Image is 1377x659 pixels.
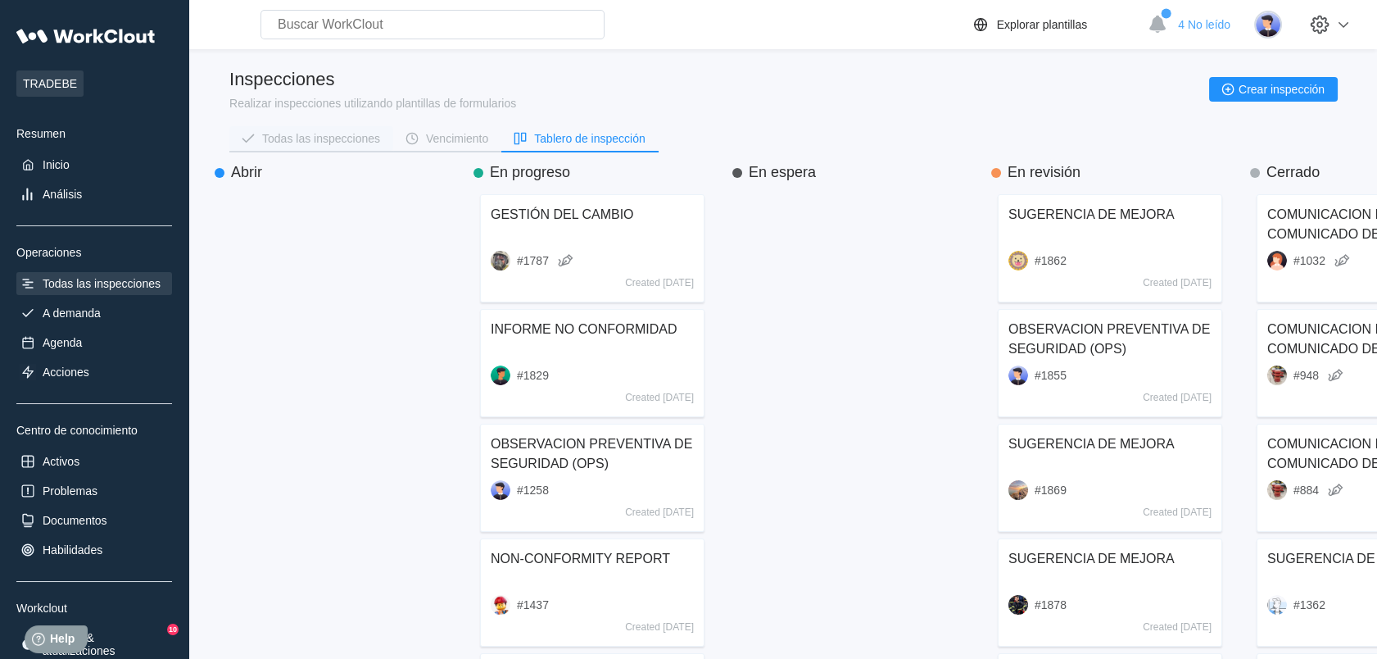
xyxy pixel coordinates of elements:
div: Vencimiento [426,133,488,144]
div: Centro de conocimiento [16,424,172,437]
div: #1362 [1293,598,1325,611]
div: #1869 [1035,484,1067,497]
div: #1878 [1035,598,1067,611]
img: lion.png [1008,251,1028,270]
div: Problemas [43,484,97,498]
span: 4 No leído [1178,18,1230,31]
div: #1787 [517,254,549,267]
div: 10 [167,624,179,635]
a: Documentos [16,509,172,532]
div: Activos [43,455,79,468]
button: Crear inspección [1209,77,1338,102]
div: Agenda [43,336,82,349]
div: En espera [749,164,816,181]
input: Buscar WorkClout [260,10,605,39]
span: SUGERENCIA DE MEJORA [1008,207,1175,221]
div: #1258 [517,484,549,497]
img: user-5.png [1008,366,1028,385]
div: #948 [1293,369,1319,382]
div: Created [DATE] [625,277,694,289]
span: NON-CONFORMITY REPORT [491,552,670,566]
div: A demanda [43,307,101,320]
button: Todas las inspecciones [229,126,393,151]
div: Operaciones [16,246,172,259]
div: #1862 [1035,254,1067,267]
a: A demanda [16,302,172,325]
img: user.png [491,366,510,385]
div: Created [DATE] [625,621,694,633]
div: Created [DATE] [625,507,694,518]
img: 2f847459-28ef-4a61-85e4-954d408df519.jpg [491,251,510,270]
div: Created [DATE] [625,392,694,403]
img: Sinttulo.jpg [491,595,510,615]
img: 1649784479546.jpg [1267,480,1287,500]
span: OBSERVACION PREVENTIVA DE SEGURIDAD (OPS) [1008,322,1210,356]
div: Workclout [16,602,172,615]
div: #1829 [517,369,549,382]
div: Tablero de inspección [534,133,645,144]
img: clout-05.png [1267,595,1287,615]
div: #1855 [1035,369,1067,382]
div: En revisión [1008,164,1080,181]
a: Análisis [16,183,172,206]
img: 2a7a337f-28ec-44a9-9913-8eaa51124fce.jpg [1008,595,1028,615]
div: #884 [1293,484,1319,497]
img: 0f68b16a-55cd-4221-bebc-412466ceb291.jpg [1008,480,1028,500]
a: Problemas [16,479,172,502]
span: OBSERVACION PREVENTIVA DE SEGURIDAD (OPS) [491,437,692,470]
div: Todas las inspecciones [262,133,380,144]
div: Análisis [43,188,82,201]
div: Acciones [43,366,89,379]
div: Inicio [43,158,70,171]
a: Activos [16,450,172,473]
span: TRADEBE [16,70,84,97]
div: #1032 [1293,254,1325,267]
div: Created [DATE] [1143,392,1212,403]
span: SUGERENCIA DE MEJORA [1008,437,1175,451]
div: Documentos [43,514,107,527]
div: #1437 [517,598,549,611]
div: En progreso [490,164,570,181]
span: GESTIÓN DEL CAMBIO [491,207,634,221]
div: Habilidades [43,543,102,557]
img: user-5.png [491,480,510,500]
span: INFORME NO CONFORMIDAD [491,322,677,336]
div: Inspecciones [229,69,516,90]
div: Created [DATE] [1143,507,1212,518]
div: Realizar inspecciones utilizando plantillas de formularios [229,97,516,110]
span: Crear inspección [1239,84,1325,95]
a: Agenda [16,331,172,354]
a: Acciones [16,361,172,384]
a: Habilidades [16,539,172,561]
button: Vencimiento [393,126,501,151]
a: Inicio [16,153,172,176]
span: SUGERENCIA DE MEJORA [1008,552,1175,566]
a: Todas las inspecciones [16,272,172,295]
img: user-5.png [1254,11,1282,39]
button: Tablero de inspección [501,126,658,151]
div: Abrir [231,164,262,181]
img: user-2.png [1267,251,1287,270]
div: Created [DATE] [1143,621,1212,633]
div: Explorar plantillas [997,18,1088,31]
div: Todas las inspecciones [43,277,161,290]
div: Cerrado [1266,164,1320,181]
a: Explorar plantillas [971,15,1140,34]
div: Created [DATE] [1143,277,1212,289]
div: Resumen [16,127,172,140]
img: 1649784479546.jpg [1267,366,1287,385]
